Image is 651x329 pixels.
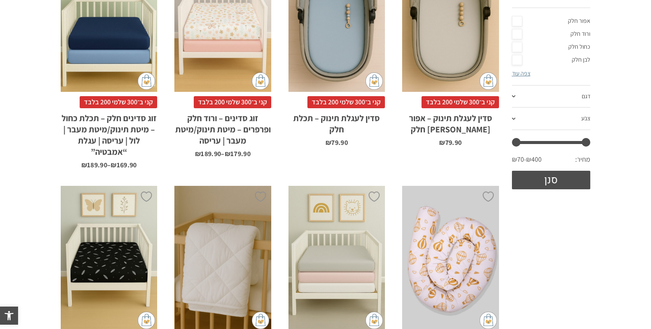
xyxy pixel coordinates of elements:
a: אפור חלק [512,15,591,28]
h2: זוג סדינים – ורוד חלק ופרפרים – מיטת תינוק/מיטת מעבר | עריסה [174,108,271,146]
span: – [174,146,271,157]
span: ₪ [111,160,116,169]
div: מחיר: — [512,153,591,171]
img: cat-mini-atc.png [480,312,497,329]
a: כחול חלק [512,41,591,53]
button: סנן [512,171,591,189]
span: קני ב־300 שלמי 200 בלבד [80,96,157,108]
a: דגם [512,86,591,108]
a: ורוד חלק [512,28,591,41]
bdi: 169.90 [111,160,136,169]
img: cat-mini-atc.png [480,72,497,90]
bdi: 189.90 [195,149,221,158]
bdi: 189.90 [81,160,107,169]
img: cat-mini-atc.png [252,312,269,329]
img: cat-mini-atc.png [366,72,383,90]
img: cat-mini-atc.png [252,72,269,90]
bdi: 79.90 [439,138,462,147]
h2: סדין לעגלת תינוק – אפור [PERSON_NAME] חלק [402,108,499,135]
a: לבן חלק [512,53,591,66]
span: קני ב־300 שלמי 200 בלבד [422,96,499,108]
span: ₪400 [526,155,542,164]
a: צפה עוד [512,69,530,77]
bdi: 79.90 [325,138,348,147]
h2: סדין לעגלת תינוק – תכלת חלק [288,108,385,135]
span: ₪ [325,138,331,147]
img: cat-mini-atc.png [366,312,383,329]
span: – [61,157,157,169]
bdi: 179.90 [225,149,251,158]
span: ₪ [195,149,201,158]
img: cat-mini-atc.png [138,312,155,329]
span: קני ב־300 שלמי 200 בלבד [194,96,271,108]
span: ₪ [439,138,445,147]
img: cat-mini-atc.png [138,72,155,90]
span: קני ב־300 שלמי 200 בלבד [307,96,385,108]
span: ₪ [225,149,230,158]
span: ₪70 [512,155,526,164]
span: ₪ [81,160,87,169]
a: צבע [512,108,591,130]
h2: זוג סדינים חלק – תכלת כחול – מיטת תינוק/מיטת מעבר | לול | עריסה | עגלת “אמבטיה” [61,108,157,157]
